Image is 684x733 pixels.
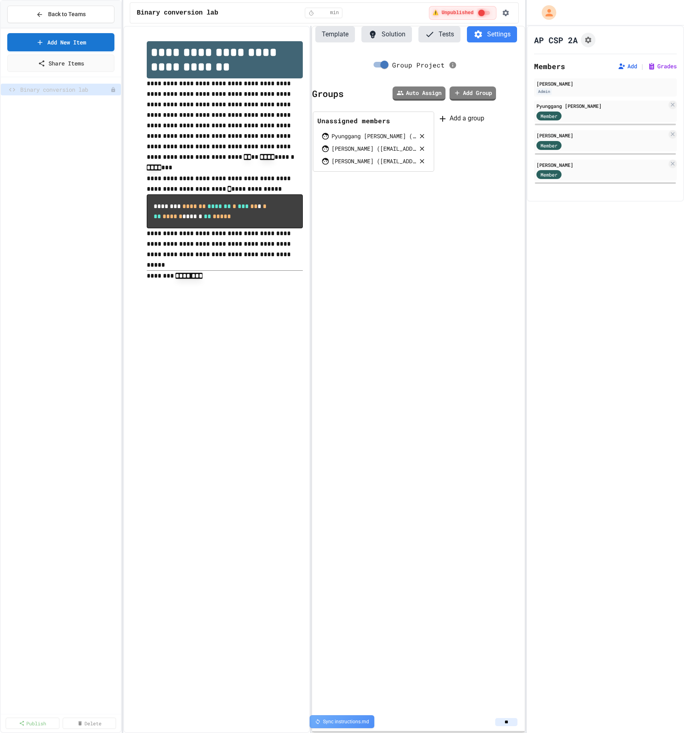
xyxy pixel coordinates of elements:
[536,80,674,87] div: [PERSON_NAME]
[48,10,86,19] span: Back to Teams
[331,144,416,153] div: [PERSON_NAME] ([EMAIL_ADDRESS][DOMAIN_NAME])
[361,26,412,42] button: Solution
[533,3,558,22] div: My Account
[418,26,460,42] button: Tests
[540,171,557,178] span: Member
[429,6,496,20] div: ⚠️ Students cannot see this content! Click the toggle to publish it and make it visible to your c...
[110,87,116,93] div: Unpublished
[63,718,116,729] a: Delete
[7,33,114,51] a: Add New Item
[331,157,416,165] div: [PERSON_NAME] ([EMAIL_ADDRESS][DOMAIN_NAME])
[534,61,565,72] h2: Members
[650,701,676,725] iframe: chat widget
[536,161,667,169] div: [PERSON_NAME]
[536,102,667,110] div: Pyunggang [PERSON_NAME]
[330,10,339,16] span: min
[20,85,110,94] span: Binary conversion lab
[436,112,524,126] div: Add a group
[540,142,557,149] span: Member
[534,34,578,46] h1: AP CSP 2A
[392,61,445,69] span: Group Project
[540,112,557,120] span: Member
[617,666,676,700] iframe: chat widget
[618,62,637,70] button: Add
[137,8,218,18] span: Binary conversion lab
[393,86,445,101] a: Auto Assign
[450,86,496,101] a: Add Group
[310,715,374,728] div: Sync instructions.md
[312,84,344,103] div: Groups
[7,55,114,72] a: Share Items
[536,88,552,95] div: Admin
[7,6,114,23] button: Back to Teams
[315,26,355,42] button: Template
[581,33,595,47] button: Assignment Settings
[331,132,416,140] div: Pyunggang [PERSON_NAME] ([EMAIL_ADDRESS][DOMAIN_NAME])
[6,718,59,729] a: Publish
[640,61,644,71] span: |
[433,10,473,16] span: ⚠️ Unpublished
[536,132,667,139] div: [PERSON_NAME]
[648,62,677,70] button: Grades
[467,26,517,42] button: Settings
[317,116,430,126] div: Unassigned members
